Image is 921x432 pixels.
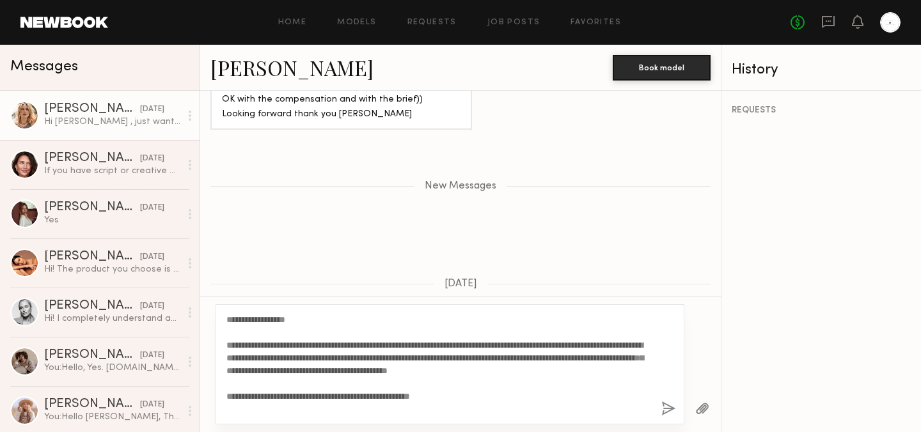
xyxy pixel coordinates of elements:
[44,312,180,325] div: Hi! I completely understand about the limited quantities. Since I typically reserve collaboration...
[10,59,78,74] span: Messages
[407,19,457,27] a: Requests
[44,103,140,116] div: [PERSON_NAME]
[140,104,164,116] div: [DATE]
[487,19,540,27] a: Job Posts
[140,153,164,165] div: [DATE]
[337,19,376,27] a: Models
[425,181,496,192] span: New Messages
[140,399,164,411] div: [DATE]
[44,152,140,165] div: [PERSON_NAME]
[732,63,911,77] div: History
[140,202,164,214] div: [DATE]
[44,300,140,312] div: [PERSON_NAME]
[44,165,180,177] div: If you have script or creative brief let me know would love to review or additional terms and con...
[140,350,164,362] div: [DATE]
[140,251,164,263] div: [DATE]
[140,300,164,312] div: [DATE]
[44,116,180,128] div: Hi [PERSON_NAME] , just wanted to follow up. Also my address just in case. [PERSON_NAME] [STREET_...
[571,19,621,27] a: Favorites
[613,55,711,81] button: Book model
[44,362,180,374] div: You: Hello, Yes. [DOMAIN_NAME] Thank you
[445,279,477,289] span: [DATE]
[44,251,140,263] div: [PERSON_NAME]
[44,398,140,411] div: [PERSON_NAME]
[732,106,911,115] div: REQUESTS
[44,349,140,362] div: [PERSON_NAME]
[44,214,180,226] div: Yes
[613,61,711,72] a: Book model
[44,263,180,275] div: Hi! The product you choose is fine, I like all the products in general, no problem!
[222,63,460,122] div: Hey [PERSON_NAME], thank you so much for your email. Yes, I would love to move forward, and I’m a...
[44,201,140,214] div: [PERSON_NAME]
[44,411,180,423] div: You: Hello [PERSON_NAME], Thank you very much for your kind response. We would be delighted to pr...
[278,19,307,27] a: Home
[210,54,374,81] a: [PERSON_NAME]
